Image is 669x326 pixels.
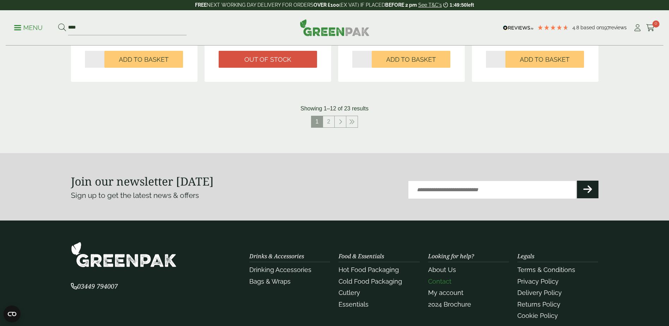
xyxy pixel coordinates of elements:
[580,25,602,30] span: Based on
[517,266,575,273] a: Terms & Conditions
[386,56,436,64] span: Add to Basket
[339,266,399,273] a: Hot Food Packaging
[450,2,467,8] span: 1:49:50
[71,242,177,267] img: GreenPak Supplies
[119,56,169,64] span: Add to Basket
[249,278,291,285] a: Bags & Wraps
[104,51,183,68] button: Add to Basket
[572,25,580,30] span: 4.8
[517,312,558,319] a: Cookie Policy
[428,266,456,273] a: About Us
[503,25,534,30] img: REVIEWS.io
[339,289,360,296] a: Cutlery
[372,51,450,68] button: Add to Basket
[602,25,609,30] span: 197
[14,24,43,32] p: Menu
[323,116,334,127] a: 2
[505,51,584,68] button: Add to Basket
[14,24,43,31] a: Menu
[339,278,402,285] a: Cold Food Packaging
[300,19,370,36] img: GreenPak Supplies
[4,306,20,322] button: Open CMP widget
[646,23,655,33] a: 0
[71,174,214,189] strong: Join our newsletter [DATE]
[609,25,627,30] span: reviews
[244,56,291,64] span: Out of stock
[428,289,463,296] a: My account
[428,301,471,308] a: 2024 Brochure
[71,190,308,201] p: Sign up to get the latest news & offers
[646,24,655,31] i: Cart
[71,282,118,290] span: 03449 794007
[652,20,659,28] span: 0
[311,116,323,127] span: 1
[428,278,451,285] a: Contact
[537,24,569,31] div: 4.79 Stars
[195,2,207,8] strong: FREE
[418,2,442,8] a: See T&C's
[314,2,339,8] strong: OVER £100
[517,289,562,296] a: Delivery Policy
[300,104,369,113] p: Showing 1–12 of 23 results
[249,266,311,273] a: Drinking Accessories
[517,278,559,285] a: Privacy Policy
[71,283,118,290] a: 03449 794007
[385,2,417,8] strong: BEFORE 2 pm
[517,301,560,308] a: Returns Policy
[339,301,369,308] a: Essentials
[633,24,642,31] i: My Account
[467,2,474,8] span: left
[219,51,317,68] a: Out of stock
[520,56,570,64] span: Add to Basket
